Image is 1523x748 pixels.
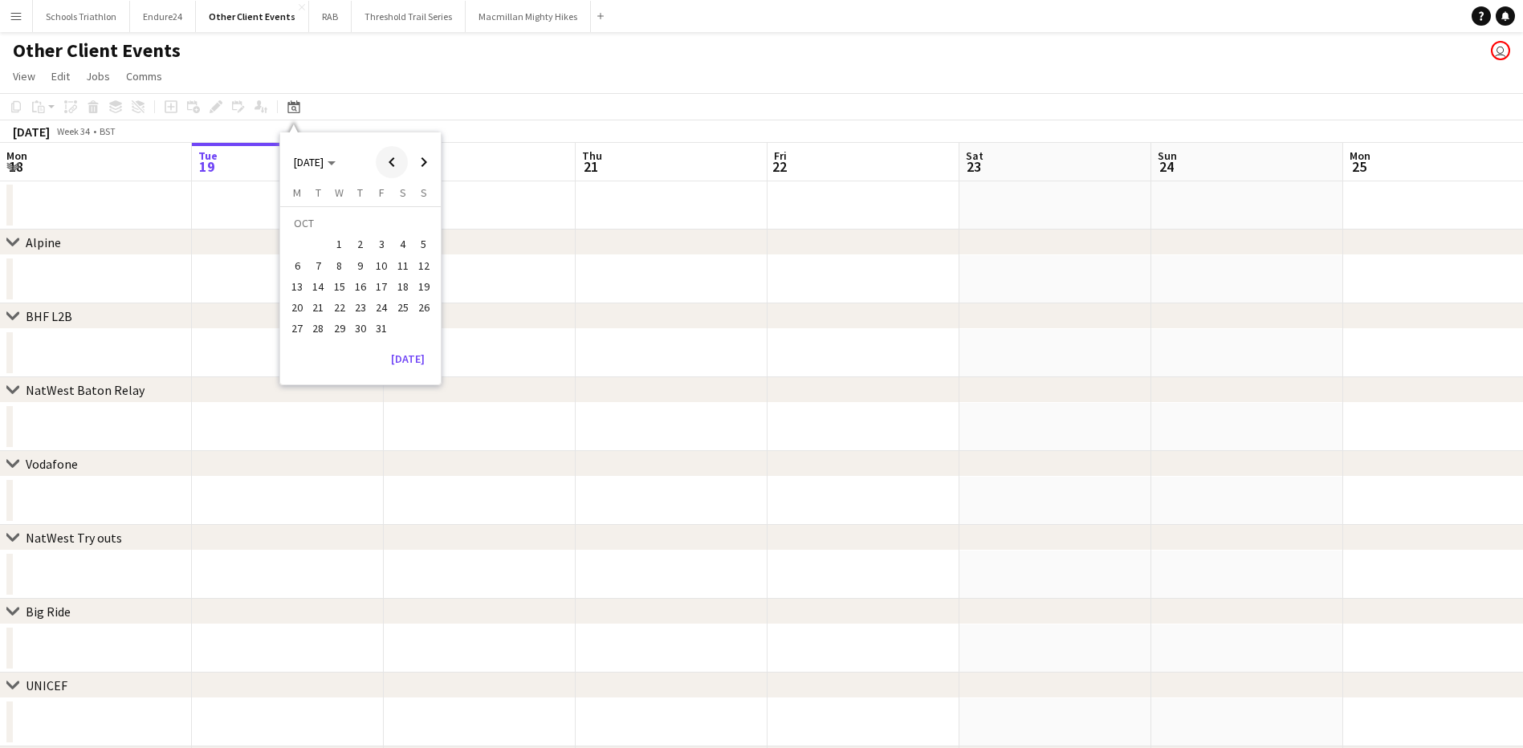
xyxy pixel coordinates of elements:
div: Vodafone [26,456,78,472]
span: 22 [330,298,349,317]
span: 24 [1155,157,1177,176]
button: 03-10-2025 [371,234,392,254]
button: Choose month and year [287,148,342,177]
button: 15-10-2025 [329,276,350,297]
span: View [13,69,35,83]
div: UNICEF [26,677,67,693]
button: 28-10-2025 [307,318,328,339]
button: 24-10-2025 [371,297,392,318]
button: 23-10-2025 [350,297,371,318]
button: 19-10-2025 [413,276,434,297]
span: 2 [351,235,370,254]
button: 07-10-2025 [307,255,328,276]
div: NatWest Try outs [26,530,122,546]
span: 12 [414,256,434,275]
span: 18 [393,277,413,296]
span: 7 [309,256,328,275]
div: [DATE] [13,124,50,140]
button: Next month [408,146,440,178]
button: 27-10-2025 [287,318,307,339]
button: 20-10-2025 [287,297,307,318]
span: Edit [51,69,70,83]
span: 24 [372,298,391,317]
button: Macmillan Mighty Hikes [466,1,591,32]
span: 29 [330,319,349,339]
span: Thu [582,148,602,163]
span: 16 [351,277,370,296]
button: 17-10-2025 [371,276,392,297]
button: 30-10-2025 [350,318,371,339]
span: Fri [774,148,787,163]
button: Endure24 [130,1,196,32]
span: 15 [330,277,349,296]
span: T [357,185,363,200]
button: 26-10-2025 [413,297,434,318]
span: Mon [1350,148,1370,163]
span: Sat [966,148,983,163]
app-user-avatar: Liz Sutton [1491,41,1510,60]
div: Big Ride [26,604,71,620]
span: 23 [963,157,983,176]
span: 13 [287,277,307,296]
button: 09-10-2025 [350,255,371,276]
button: 13-10-2025 [287,276,307,297]
button: 04-10-2025 [392,234,413,254]
span: 27 [287,319,307,339]
button: Schools Triathlon [33,1,130,32]
span: 21 [580,157,602,176]
span: 4 [393,235,413,254]
span: 19 [414,277,434,296]
span: 6 [287,256,307,275]
h1: Other Client Events [13,39,181,63]
button: 12-10-2025 [413,255,434,276]
button: 08-10-2025 [329,255,350,276]
button: 01-10-2025 [329,234,350,254]
span: 5 [414,235,434,254]
span: 9 [351,256,370,275]
span: 22 [772,157,787,176]
span: 26 [414,298,434,317]
button: [DATE] [385,346,431,372]
a: Jobs [79,66,116,87]
button: 25-10-2025 [392,297,413,318]
a: View [6,66,42,87]
span: 19 [196,157,218,176]
span: 10 [372,256,391,275]
span: Jobs [86,69,110,83]
span: S [421,185,427,200]
span: 25 [1347,157,1370,176]
span: 14 [309,277,328,296]
a: Edit [45,66,76,87]
button: 18-10-2025 [392,276,413,297]
div: BHF L2B [26,308,72,324]
span: F [379,185,385,200]
button: RAB [309,1,352,32]
button: 22-10-2025 [329,297,350,318]
span: W [335,185,344,200]
span: M [293,185,301,200]
button: Previous month [376,146,408,178]
span: Week 34 [53,125,93,137]
span: 25 [393,298,413,317]
button: 21-10-2025 [307,297,328,318]
span: 20 [287,298,307,317]
button: Threshold Trail Series [352,1,466,32]
span: 28 [309,319,328,339]
div: NatWest Baton Relay [26,382,145,398]
span: 18 [4,157,27,176]
button: 31-10-2025 [371,318,392,339]
button: 02-10-2025 [350,234,371,254]
span: 21 [309,298,328,317]
span: 11 [393,256,413,275]
span: [DATE] [294,155,324,169]
span: 1 [330,235,349,254]
button: 14-10-2025 [307,276,328,297]
span: 17 [372,277,391,296]
button: 29-10-2025 [329,318,350,339]
div: Alpine [26,234,61,250]
span: 23 [351,298,370,317]
button: 16-10-2025 [350,276,371,297]
div: BST [100,125,116,137]
span: 8 [330,256,349,275]
span: Mon [6,148,27,163]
